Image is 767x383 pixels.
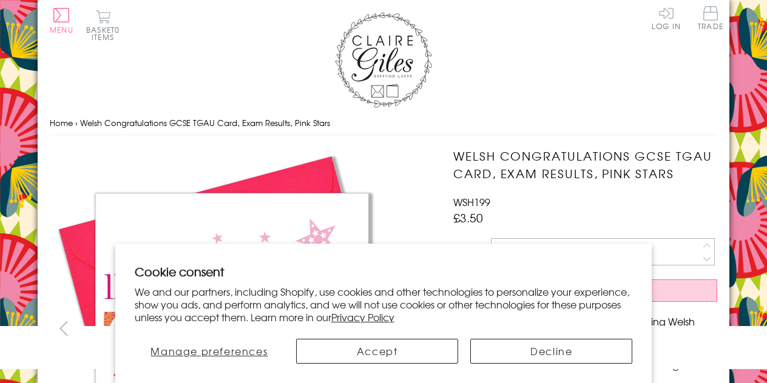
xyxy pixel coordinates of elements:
[453,209,483,226] span: £3.50
[296,339,458,364] button: Accept
[331,310,394,324] a: Privacy Policy
[92,24,120,42] span: 0 items
[652,6,681,30] a: Log In
[50,315,77,342] button: prev
[698,6,723,32] a: Trade
[50,111,717,136] nav: breadcrumbs
[135,285,633,323] p: We and our partners, including Shopify, use cookies and other technologies to personalize your ex...
[135,339,284,364] button: Manage preferences
[86,10,120,41] button: Basket0 items
[453,147,717,182] h1: Welsh Congratulations GCSE TGAU Card, Exam Results, Pink Stars
[50,8,73,33] button: Menu
[75,117,78,128] span: ›
[470,339,632,364] button: Decline
[335,12,432,108] img: Claire Giles Greetings Cards
[698,6,723,30] span: Trade
[50,24,73,35] span: Menu
[80,117,330,128] span: Welsh Congratulations GCSE TGAU Card, Exam Results, Pink Stars
[50,117,73,128] a: Home
[150,344,268,358] span: Manage preferences
[453,195,490,209] span: WSH199
[135,263,633,280] h2: Cookie consent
